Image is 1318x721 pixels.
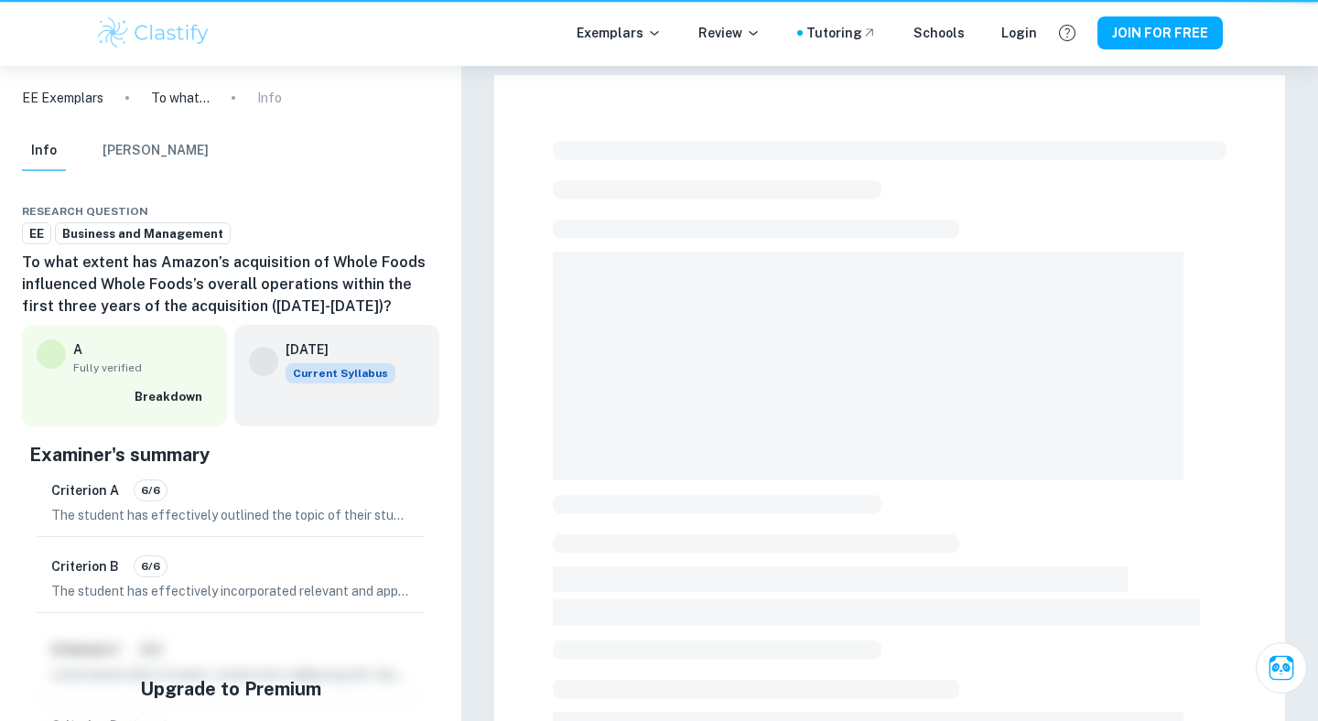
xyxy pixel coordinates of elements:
h5: Examiner's summary [29,441,432,468]
div: Report issue [425,200,439,222]
a: Tutoring [806,23,877,43]
a: Business and Management [55,222,231,245]
span: 6/6 [135,482,167,499]
h6: To what extent has Amazon’s acquisition of Whole Foods influenced Whole Foods’s overall operation... [22,252,439,317]
button: Ask Clai [1256,642,1307,694]
p: To what extent has Amazon’s acquisition of Whole Foods influenced Whole Foods’s overall operation... [151,88,210,108]
h5: Upgrade to Premium [140,675,321,703]
a: EE [22,222,51,245]
span: Current Syllabus [286,363,395,383]
span: Fully verified [73,360,212,376]
div: Bookmark [406,200,421,222]
div: This exemplar is based on the current syllabus. Feel free to refer to it for inspiration/ideas wh... [286,363,395,383]
img: Clastify logo [95,15,211,51]
p: Exemplars [577,23,662,43]
button: Breakdown [130,383,212,411]
p: The student has effectively outlined the topic of their study at the beginning of the essay, focu... [51,505,410,525]
h6: Criterion A [51,480,119,500]
p: The student has effectively incorporated relevant and appropriate source material focused on Amaz... [51,581,410,601]
button: Help and Feedback [1052,17,1083,48]
span: EE [23,225,50,243]
h6: Criterion B [51,556,119,576]
a: Login [1001,23,1037,43]
div: Share [370,200,384,222]
p: Review [698,23,761,43]
button: JOIN FOR FREE [1097,16,1223,49]
span: Research question [22,203,148,220]
button: [PERSON_NAME] [103,131,209,171]
a: Schools [913,23,965,43]
p: A [73,339,82,360]
a: EE Exemplars [22,88,103,108]
button: Info [22,131,66,171]
p: Info [257,88,282,108]
h6: [DATE] [286,339,381,360]
span: 6/6 [135,558,167,575]
span: Business and Management [56,225,230,243]
div: Download [388,200,403,222]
